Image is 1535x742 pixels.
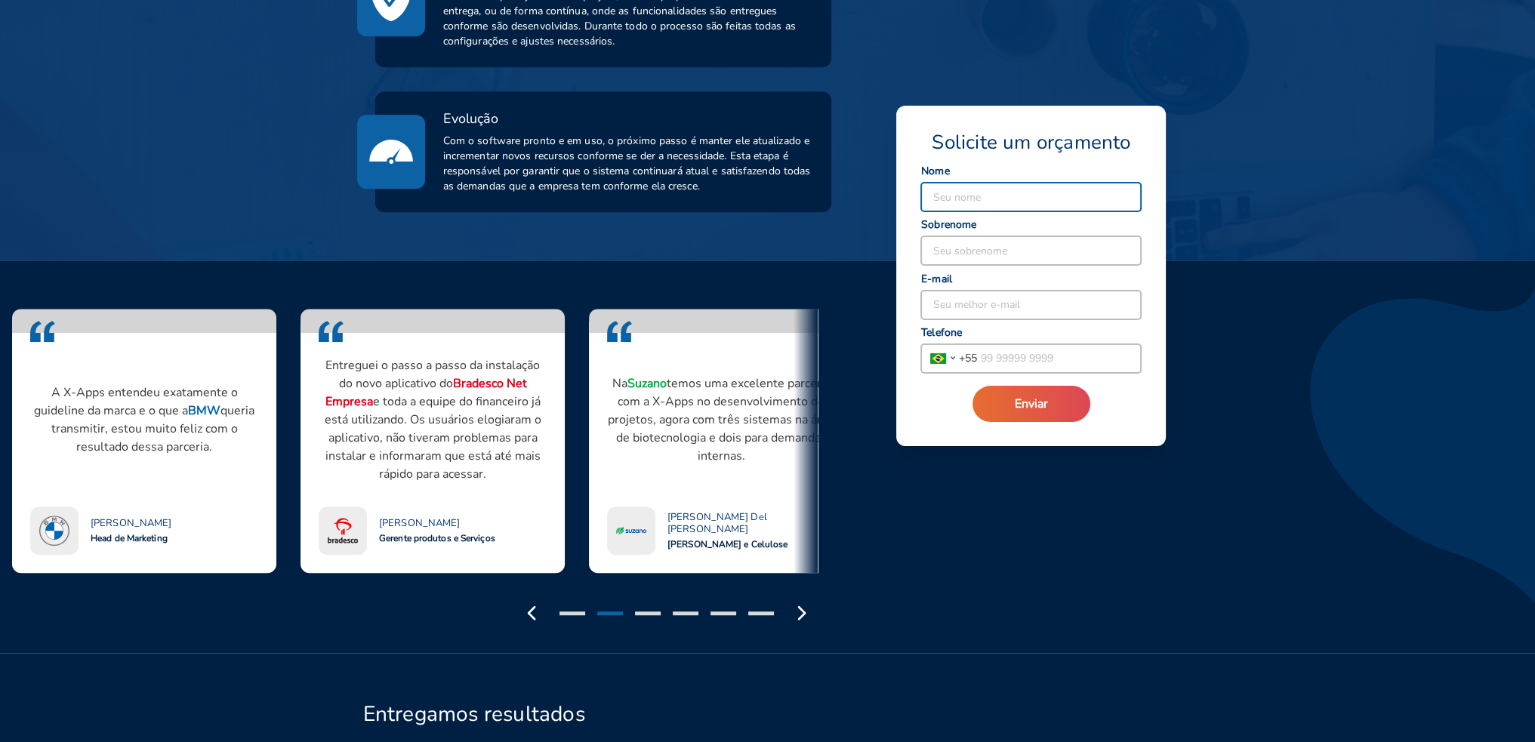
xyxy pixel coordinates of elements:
[972,386,1090,422] button: Enviar
[91,517,171,529] span: [PERSON_NAME]
[443,109,499,128] span: Evolução
[363,701,585,727] h2: Entregamos resultados
[30,383,258,456] p: A X-Apps entendeu exatamente o guideline da marca e o que a queria transmitir, estou muito feliz ...
[188,402,220,419] strong: BMW
[667,511,835,535] span: [PERSON_NAME] Del [PERSON_NAME]
[379,532,495,544] span: Gerente produtos e Serviços
[379,517,460,529] span: [PERSON_NAME]
[319,356,547,483] p: Entreguei o passo a passo da instalação do novo aplicativo do e toda a equipe do financeiro já es...
[369,127,413,177] img: method5_incremental.svg
[325,375,527,410] strong: Bradesco Net Empresa
[91,532,168,544] span: Head de Marketing
[1015,396,1048,412] span: Enviar
[443,134,814,194] span: Com o software pronto e em uso, o próximo passo é manter ele atualizado e incrementar novos recur...
[627,375,667,392] strong: Suzano
[959,350,977,366] span: + 55
[921,183,1141,211] input: Seu nome
[977,344,1141,373] input: 99 99999 9999
[667,538,788,550] span: [PERSON_NAME] e Celulose
[921,291,1141,319] input: Seu melhor e-mail
[607,374,835,465] p: Na temos uma excelente parceria com a X-Apps no desenvolvimento de projetos, agora com três siste...
[921,236,1141,265] input: Seu sobrenome
[932,130,1130,155] span: Solicite um orçamento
